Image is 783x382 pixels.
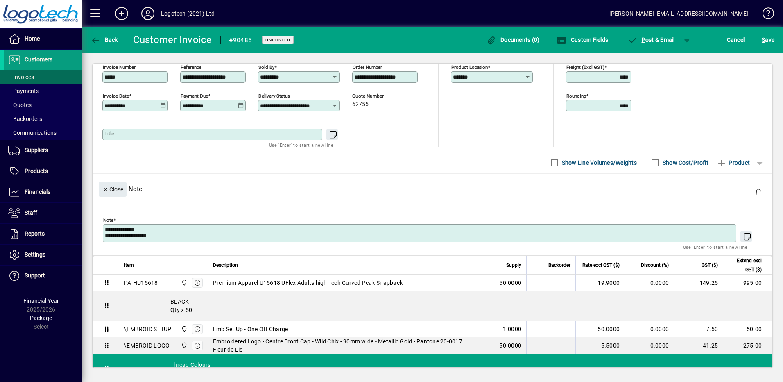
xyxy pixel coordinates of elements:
span: Embroidered Logo - Centre Front Cap - Wild Chix - 90mm wide - Metallic Gold - Pantone 20-0017 Fle... [213,337,473,354]
button: Cancel [725,32,747,47]
span: Rate excl GST ($) [582,261,620,270]
mat-label: Delivery status [258,93,290,99]
span: ave [762,33,774,46]
div: \EMBROID SETUP [124,325,172,333]
span: Description [213,261,238,270]
span: Unposted [265,37,290,43]
app-page-header-button: Delete [749,188,768,196]
app-page-header-button: Back [82,32,127,47]
a: Financials [4,182,82,202]
button: Product [713,155,754,170]
span: Discount (%) [641,261,669,270]
button: Documents (0) [484,32,542,47]
button: Close [99,182,127,197]
a: Staff [4,203,82,223]
span: 1.0000 [503,325,522,333]
span: Central [179,325,188,334]
span: Reports [25,230,45,237]
label: Show Line Volumes/Weights [560,159,637,167]
td: 7.50 [674,321,723,337]
mat-label: Invoice date [103,93,129,99]
button: Profile [135,6,161,21]
span: Quotes [8,102,32,108]
span: Home [25,35,40,42]
span: Support [25,272,45,279]
button: Save [760,32,776,47]
a: Knowledge Base [756,2,773,28]
span: Settings [25,251,45,258]
div: BLACK Qty x 50 [119,291,772,321]
span: Product [717,156,750,169]
div: \EMBROID LOGO [124,341,170,350]
a: Home [4,29,82,49]
span: Supply [506,261,521,270]
span: Central [179,278,188,287]
div: 19.9000 [581,279,620,287]
span: Central [179,341,188,350]
span: Item [124,261,134,270]
a: Suppliers [4,140,82,161]
mat-label: Payment due [181,93,208,99]
span: Communications [8,130,57,136]
span: 62755 [352,101,369,108]
a: Quotes [4,98,82,112]
span: Suppliers [25,147,48,153]
div: PA-HU15618 [124,279,158,287]
span: Customers [25,56,52,63]
mat-label: Rounding [566,93,586,99]
button: Back [88,32,120,47]
a: Products [4,161,82,182]
span: Back [91,36,118,43]
span: Backorders [8,116,42,122]
a: Communications [4,126,82,140]
div: Logotech (2021) Ltd [161,7,215,20]
span: Premium Apparel U15618 UFlex Adults high Tech Curved Peak Snapback [213,279,403,287]
span: Documents (0) [487,36,540,43]
span: Staff [25,209,37,216]
a: Support [4,266,82,286]
div: Note [93,174,772,204]
button: Custom Fields [554,32,610,47]
div: [PERSON_NAME] [EMAIL_ADDRESS][DOMAIN_NAME] [609,7,748,20]
span: Emb Set Up - One Off Charge [213,325,288,333]
span: S [762,36,765,43]
span: Quote number [352,93,401,99]
div: 50.0000 [581,325,620,333]
mat-label: Title [104,131,114,136]
span: Payments [8,88,39,94]
span: Financials [25,189,50,195]
a: Invoices [4,70,82,84]
span: ost & Email [627,36,675,43]
span: 50.0000 [499,279,521,287]
mat-label: Freight (excl GST) [566,64,604,70]
div: #90485 [229,34,252,47]
button: Delete [749,182,768,202]
td: 50.00 [723,321,772,337]
span: Invoices [8,74,34,80]
div: 5.5000 [581,341,620,350]
span: Extend excl GST ($) [728,256,762,274]
span: Cancel [727,33,745,46]
mat-hint: Use 'Enter' to start a new line [683,242,747,252]
span: P [642,36,645,43]
button: Post & Email [623,32,679,47]
td: 0.0000 [625,337,674,354]
td: 0.0000 [625,275,674,291]
app-page-header-button: Close [97,185,129,193]
td: 149.25 [674,275,723,291]
mat-label: Sold by [258,64,274,70]
mat-hint: Use 'Enter' to start a new line [269,140,333,150]
span: GST ($) [702,261,718,270]
span: Close [102,183,123,196]
mat-label: Order number [353,64,382,70]
span: Custom Fields [557,36,608,43]
td: 41.25 [674,337,723,354]
a: Settings [4,245,82,265]
span: Products [25,168,48,174]
div: Customer Invoice [133,33,212,46]
button: Add [109,6,135,21]
span: Package [30,315,52,321]
span: 50.0000 [499,341,521,350]
a: Backorders [4,112,82,126]
span: Financial Year [23,298,59,304]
